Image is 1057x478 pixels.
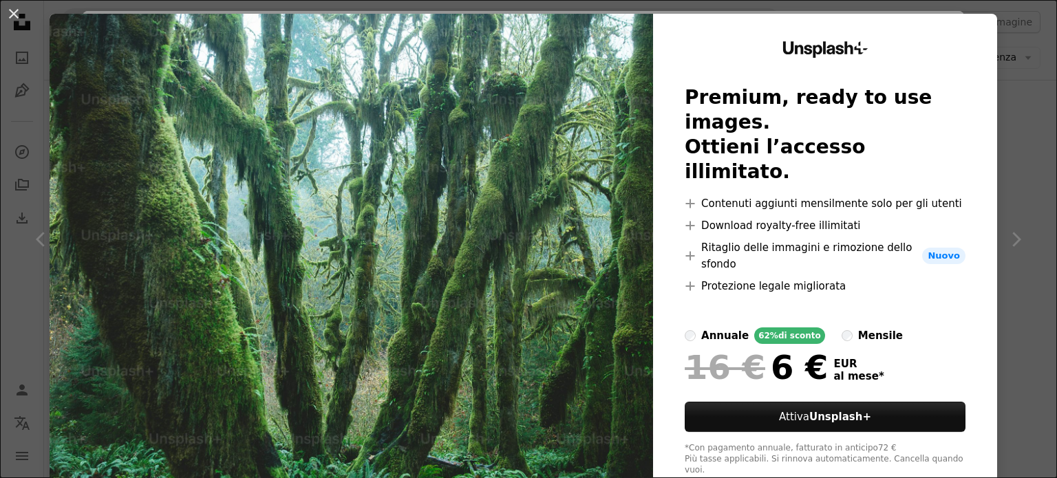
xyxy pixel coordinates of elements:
[685,239,965,272] li: Ritaglio delle immagini e rimozione dello sfondo
[842,330,853,341] input: mensile
[685,349,828,385] div: 6 €
[809,411,871,423] strong: Unsplash+
[685,330,696,341] input: annuale62%di sconto
[754,327,825,344] div: 62% di sconto
[834,370,884,382] span: al mese *
[858,327,903,344] div: mensile
[701,327,749,344] div: annuale
[685,85,965,184] h2: Premium, ready to use images. Ottieni l’accesso illimitato.
[685,278,965,294] li: Protezione legale migliorata
[685,217,965,234] li: Download royalty-free illimitati
[922,248,965,264] span: Nuovo
[834,358,884,370] span: EUR
[685,443,965,476] div: *Con pagamento annuale, fatturato in anticipo 72 € Più tasse applicabili. Si rinnova automaticame...
[685,402,965,432] button: AttivaUnsplash+
[685,195,965,212] li: Contenuti aggiunti mensilmente solo per gli utenti
[685,349,765,385] span: 16 €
